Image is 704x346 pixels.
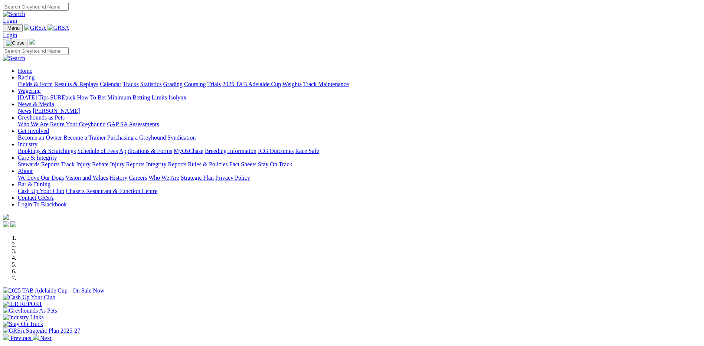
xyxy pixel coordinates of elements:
[65,174,108,181] a: Vision and Values
[18,188,64,194] a: Cash Up Your Club
[3,221,9,227] img: facebook.svg
[3,39,27,47] button: Toggle navigation
[18,94,49,101] a: [DATE] Tips
[40,335,52,341] span: Next
[123,81,139,87] a: Tracks
[18,134,62,141] a: Become an Owner
[77,94,106,101] a: How To Bet
[18,121,49,127] a: Who We Are
[18,101,54,107] a: News & Media
[18,108,31,114] a: News
[48,25,69,31] img: GRSA
[63,134,106,141] a: Become a Trainer
[303,81,349,87] a: Track Maintenance
[107,134,166,141] a: Purchasing a Greyhound
[50,94,75,101] a: SUREpick
[3,301,42,307] img: IER REPORT
[18,108,701,114] div: News & Media
[18,128,49,134] a: Get Involved
[61,161,108,167] a: Track Injury Rebate
[129,174,147,181] a: Careers
[18,181,50,187] a: Bar & Dining
[3,335,33,341] a: Previous
[18,141,37,147] a: Industry
[109,174,127,181] a: History
[18,88,41,94] a: Wagering
[18,68,32,74] a: Home
[18,168,33,174] a: About
[33,334,39,340] img: chevron-right-pager-white.svg
[18,94,701,101] div: Wagering
[18,195,53,201] a: Contact GRSA
[119,148,172,154] a: Applications & Forms
[18,148,76,154] a: Bookings & Scratchings
[258,161,292,167] a: Stay On Track
[174,148,203,154] a: MyOzChase
[3,287,105,294] img: 2025 TAB Adelaide Cup - On Sale Now
[18,161,701,168] div: Care & Integrity
[77,148,118,154] a: Schedule of Fees
[140,81,162,87] a: Statistics
[168,94,186,101] a: Isolynx
[146,161,186,167] a: Integrity Reports
[3,17,17,24] a: Login
[107,94,167,101] a: Minimum Betting Limits
[229,161,256,167] a: Fact Sheets
[3,294,55,301] img: Cash Up Your Club
[107,121,159,127] a: GAP SA Assessments
[6,40,24,46] img: Close
[3,55,25,62] img: Search
[18,134,701,141] div: Get Involved
[66,188,157,194] a: Chasers Restaurant & Function Centre
[100,81,121,87] a: Calendar
[18,81,53,87] a: Fields & Form
[50,121,106,127] a: Retire Your Greyhound
[7,25,20,31] span: Menu
[215,174,250,181] a: Privacy Policy
[18,148,701,154] div: Industry
[184,81,206,87] a: Coursing
[258,148,294,154] a: ICG Outcomes
[18,161,59,167] a: Stewards Reports
[295,148,319,154] a: Race Safe
[3,3,69,11] input: Search
[167,134,196,141] a: Syndication
[18,114,65,121] a: Greyhounds as Pets
[222,81,281,87] a: 2025 TAB Adelaide Cup
[24,25,46,31] img: GRSA
[18,174,64,181] a: We Love Our Dogs
[3,24,23,32] button: Toggle navigation
[18,188,701,195] div: Bar & Dining
[3,47,69,55] input: Search
[18,154,57,161] a: Care & Integrity
[207,81,221,87] a: Trials
[3,32,17,38] a: Login
[3,11,25,17] img: Search
[18,201,67,208] a: Login To Blackbook
[188,161,228,167] a: Rules & Policies
[33,108,80,114] a: [PERSON_NAME]
[3,214,9,220] img: logo-grsa-white.png
[3,334,9,340] img: chevron-left-pager-white.svg
[18,74,35,81] a: Racing
[18,121,701,128] div: Greyhounds as Pets
[10,335,31,341] span: Previous
[3,321,43,327] img: Stay On Track
[18,81,701,88] div: Racing
[29,39,35,45] img: logo-grsa-white.png
[10,221,16,227] img: twitter.svg
[205,148,256,154] a: Breeding Information
[33,335,52,341] a: Next
[3,327,80,334] img: GRSA Strategic Plan 2025-27
[163,81,183,87] a: Grading
[18,174,701,181] div: About
[148,174,179,181] a: Who We Are
[3,314,44,321] img: Industry Links
[181,174,214,181] a: Strategic Plan
[54,81,98,87] a: Results & Replays
[282,81,302,87] a: Weights
[110,161,144,167] a: Injury Reports
[3,307,57,314] img: Greyhounds As Pets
